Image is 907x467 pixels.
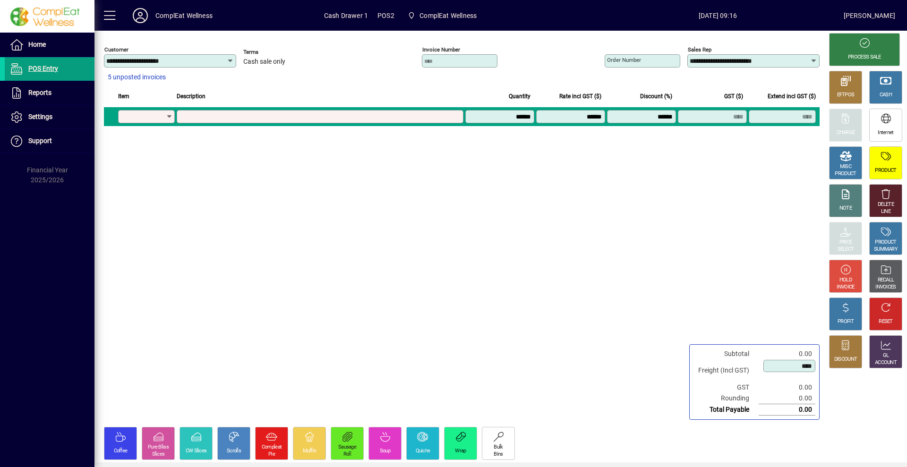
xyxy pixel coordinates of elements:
span: ComplEat Wellness [404,7,480,24]
a: Settings [5,105,94,129]
span: Settings [28,113,52,120]
div: PRODUCT [835,170,856,178]
div: INVOICE [837,284,854,291]
div: Roll [343,451,351,458]
span: Cash sale only [243,58,285,66]
div: RESET [879,318,893,325]
span: Cash Drawer 1 [324,8,368,23]
div: INVOICES [875,284,896,291]
td: Rounding [693,393,759,404]
div: NOTE [839,205,852,212]
span: Home [28,41,46,48]
td: 0.00 [759,348,815,359]
div: [PERSON_NAME] [844,8,895,23]
div: CW Slices [186,448,207,455]
div: ACCOUNT [875,359,897,366]
span: Item [118,91,129,102]
a: Home [5,33,94,57]
span: POS Entry [28,65,58,72]
span: Quantity [509,91,531,102]
div: DELETE [878,201,894,208]
div: Wrap [455,448,466,455]
span: Description [177,91,205,102]
div: Pie [268,451,275,458]
a: Reports [5,81,94,105]
div: MISC [840,163,851,170]
div: SELECT [838,246,854,253]
div: HOLD [839,277,852,284]
span: POS2 [377,8,394,23]
span: GST ($) [724,91,743,102]
td: Total Payable [693,404,759,416]
td: Subtotal [693,348,759,359]
mat-label: Customer [104,46,128,53]
div: Internet [878,129,893,136]
td: GST [693,382,759,393]
div: PROCESS SALE [848,54,881,61]
div: Sausage [338,444,356,451]
span: 5 unposted invoices [108,72,166,82]
span: [DATE] 09:16 [592,8,844,23]
div: Bulk [494,444,503,451]
div: CASH [880,92,892,99]
span: Extend incl GST ($) [768,91,816,102]
td: 0.00 [759,393,815,404]
div: DISCOUNT [834,356,857,363]
span: Rate incl GST ($) [559,91,601,102]
td: 0.00 [759,404,815,416]
div: Slices [152,451,165,458]
div: PRODUCT [875,167,896,174]
div: RECALL [878,277,894,284]
button: 5 unposted invoices [104,69,170,86]
div: CHARGE [837,129,855,136]
div: PROFIT [838,318,854,325]
div: Pure Bliss [148,444,169,451]
td: 0.00 [759,382,815,393]
button: Profile [125,7,155,24]
div: EFTPOS [837,92,855,99]
span: Reports [28,89,51,96]
div: SUMMARY [874,246,898,253]
div: Muffin [303,448,317,455]
div: Quiche [416,448,430,455]
td: Freight (Incl GST) [693,359,759,382]
span: Terms [243,49,300,55]
div: PRODUCT [875,239,896,246]
div: Scrolls [227,448,241,455]
mat-label: Order number [607,57,641,63]
span: Discount (%) [640,91,672,102]
mat-label: Invoice number [422,46,460,53]
div: Soup [380,448,390,455]
div: Coffee [114,448,128,455]
div: ComplEat Wellness [155,8,213,23]
span: ComplEat Wellness [419,8,477,23]
div: Compleat [262,444,282,451]
div: GL [883,352,889,359]
a: Support [5,129,94,153]
div: Bins [494,451,503,458]
div: LINE [881,208,890,215]
span: Support [28,137,52,144]
div: PRICE [839,239,852,246]
mat-label: Sales rep [688,46,711,53]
